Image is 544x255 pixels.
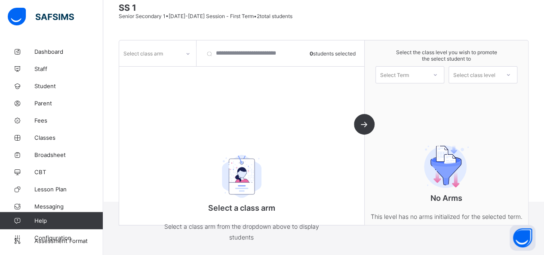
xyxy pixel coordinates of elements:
p: Select a class arm from the dropdown above to display students [156,221,328,243]
span: Parent [34,100,103,107]
span: Broadsheet [34,151,103,158]
button: Open asap [510,225,535,251]
div: Select Term [380,66,409,83]
span: Messaging [34,203,103,210]
span: CBT [34,169,103,175]
span: Senior Secondary 1 • [DATE]-[DATE] Session - First Term • 2 total students [119,13,292,19]
p: Select a class arm [156,203,328,212]
span: Configuration [34,234,103,241]
p: No Arms [365,194,528,203]
p: This level has no arms initialized for the selected term. [365,211,528,222]
div: No Arms [365,122,528,239]
span: Dashboard [34,48,103,55]
span: Help [34,217,103,224]
img: filter.9c15f445b04ce8b7d5281b41737f44c2.svg [414,145,479,188]
div: Select class level [453,66,495,83]
span: students selected [310,50,356,57]
span: Fees [34,117,103,124]
span: Student [34,83,103,89]
span: Lesson Plan [34,186,103,193]
span: Classes [34,134,103,141]
span: Staff [34,65,103,72]
span: SS 1 [119,3,529,13]
div: Select class arm [123,45,163,61]
b: 0 [310,50,313,57]
img: student.207b5acb3037b72b59086e8b1a17b1d0.svg [209,155,274,198]
span: Select the class level you wish to promote the select student to [373,49,519,62]
img: safsims [8,8,74,26]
